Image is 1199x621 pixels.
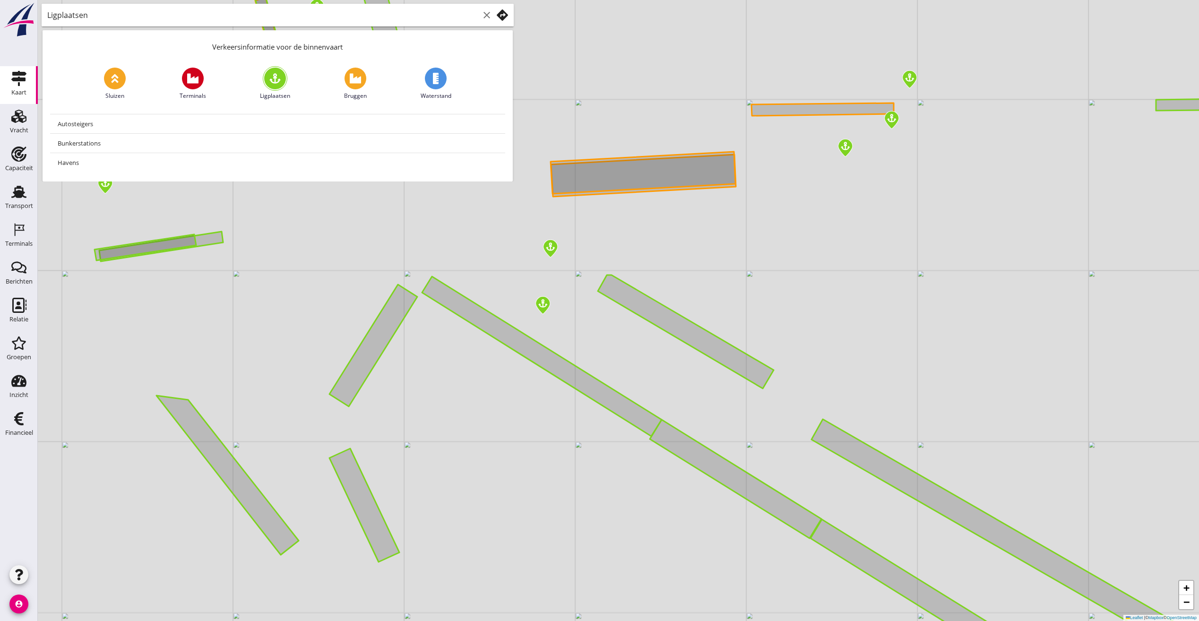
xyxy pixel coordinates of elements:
div: Groepen [7,354,31,360]
a: Leaflet [1126,615,1143,620]
span: + [1183,582,1190,594]
a: Terminals [180,68,206,100]
div: Financieel [5,430,33,436]
span: Waterstand [421,92,451,100]
div: Berichten [6,278,33,285]
img: Marker [837,138,854,158]
div: Relatie [9,316,28,322]
div: Verkeersinformatie voor de binnenvaart [43,30,513,60]
div: Autosteigers [58,118,498,129]
img: Marker [883,110,900,130]
img: Marker [97,175,113,195]
input: Zoek faciliteit [47,8,479,23]
a: Sluizen [104,68,126,100]
a: OpenStreetMap [1166,615,1197,620]
span: | [1144,615,1145,620]
div: Kaart [11,89,26,95]
div: Bunkerstations [58,138,498,149]
img: Marker [542,239,559,259]
a: Mapbox [1148,615,1164,620]
span: Terminals [180,92,206,100]
i: account_circle [9,595,28,613]
a: Waterstand [421,68,451,100]
span: Sluizen [105,92,124,100]
img: Marker [901,69,918,89]
div: © © [1123,615,1199,621]
div: Inzicht [9,392,28,398]
span: Bruggen [344,92,367,100]
div: Havens [58,157,498,168]
a: Zoom in [1179,581,1193,595]
div: Transport [5,203,33,209]
div: Terminals [5,241,33,247]
i: clear [481,9,492,21]
img: logo-small.a267ee39.svg [2,2,36,37]
div: Capaciteit [5,165,33,171]
span: − [1183,596,1190,608]
a: Bruggen [344,68,367,100]
span: Ligplaatsen [260,92,290,100]
a: Ligplaatsen [260,68,290,100]
div: Vracht [10,127,28,133]
img: Marker [535,295,551,315]
a: Zoom out [1179,595,1193,609]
